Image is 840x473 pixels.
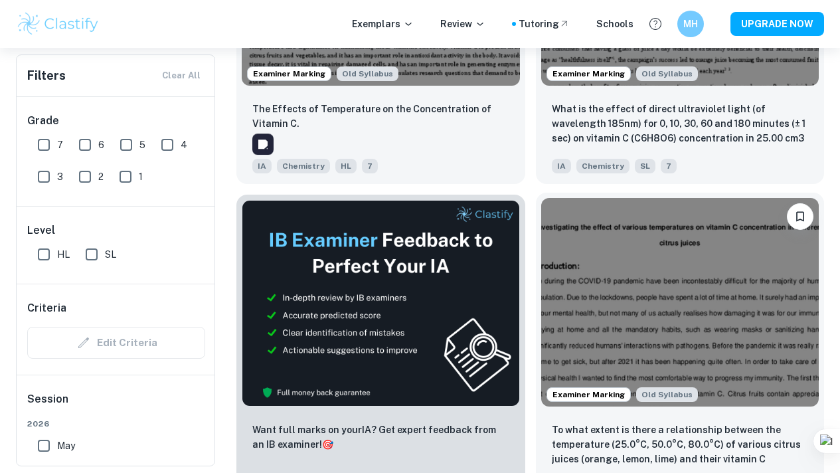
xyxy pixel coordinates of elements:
[27,300,66,316] h6: Criteria
[105,247,116,262] span: SL
[547,389,630,401] span: Examiner Marking
[98,138,104,152] span: 6
[98,169,104,184] span: 2
[677,11,704,37] button: MH
[242,200,520,407] img: Thumbnail
[362,159,378,173] span: 7
[27,66,66,85] h6: Filters
[661,159,677,173] span: 7
[57,438,75,453] span: May
[27,418,205,430] span: 2026
[636,387,698,402] div: Starting from the May 2025 session, the Chemistry IA requirements have changed. It's OK to refer ...
[27,327,205,359] div: Criteria filters are unavailable when searching by topic
[252,159,272,173] span: IA
[552,102,809,147] p: What is the effect of direct ultraviolet light (of wavelength 185nm) for 0, 10, 30, 60 and 180 mi...
[57,138,63,152] span: 7
[277,159,330,173] span: Chemistry
[27,113,205,129] h6: Grade
[541,198,819,407] img: Chemistry IA example thumbnail: To what extent is there a relationship b
[730,12,824,36] button: UPGRADE NOW
[636,66,698,81] div: Starting from the May 2025 session, the Chemistry IA requirements have changed. It's OK to refer ...
[635,159,655,173] span: SL
[322,439,333,450] span: 🎯
[16,11,100,37] img: Clastify logo
[644,13,667,35] button: Help and Feedback
[636,387,698,402] span: Old Syllabus
[683,17,699,31] h6: MH
[352,17,414,31] p: Exemplars
[552,159,571,173] span: IA
[27,391,205,418] h6: Session
[335,159,357,173] span: HL
[252,423,509,452] p: Want full marks on your IA ? Get expert feedback from an IB examiner!
[337,66,398,81] span: Old Syllabus
[57,247,70,262] span: HL
[139,138,145,152] span: 5
[552,423,809,468] p: To what extent is there a relationship between the temperature (25.0°C, 50.0°C, 80.0°C) of variou...
[337,66,398,81] div: Starting from the May 2025 session, the Chemistry IA requirements have changed. It's OK to refer ...
[181,138,187,152] span: 4
[547,68,630,80] span: Examiner Marking
[787,203,813,230] button: Bookmark
[139,169,143,184] span: 1
[27,223,205,238] h6: Level
[252,102,509,131] p: The Effects of Temperature on the Concentration of Vitamin C.
[519,17,570,31] a: Tutoring
[596,17,633,31] a: Schools
[440,17,485,31] p: Review
[248,68,331,80] span: Examiner Marking
[57,169,63,184] span: 3
[636,66,698,81] span: Old Syllabus
[576,159,630,173] span: Chemistry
